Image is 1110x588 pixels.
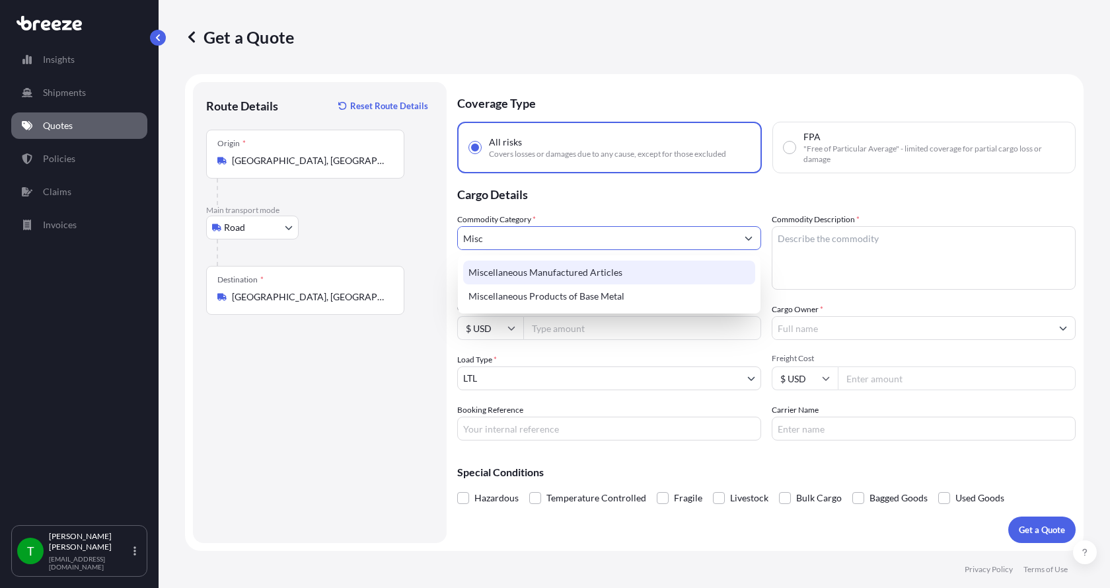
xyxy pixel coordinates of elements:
[772,417,1076,441] input: Enter name
[772,316,1051,340] input: Full name
[350,99,428,112] p: Reset Route Details
[803,144,1064,165] span: "Free of Particular Average" - limited coverage for partial cargo loss or damage
[1019,523,1065,536] p: Get a Quote
[523,316,761,340] input: Type amount
[43,53,75,66] p: Insights
[49,555,131,571] p: [EMAIL_ADDRESS][DOMAIN_NAME]
[463,261,755,284] div: Miscellaneous Manufactured Articles
[803,130,821,144] span: FPA
[463,261,755,308] div: Suggestions
[43,86,86,99] p: Shipments
[730,488,768,508] span: Livestock
[965,564,1013,575] p: Privacy Policy
[49,531,131,552] p: [PERSON_NAME] [PERSON_NAME]
[458,226,737,250] input: Select a commodity type
[737,226,760,250] button: Show suggestions
[955,488,1004,508] span: Used Goods
[457,417,761,441] input: Your internal reference
[674,488,702,508] span: Fragile
[489,136,522,149] span: All risks
[217,138,246,149] div: Origin
[546,488,646,508] span: Temperature Controlled
[206,216,299,239] button: Select transport
[224,221,245,234] span: Road
[232,154,388,167] input: Origin
[457,467,1076,478] p: Special Conditions
[1023,564,1068,575] p: Terms of Use
[206,205,433,216] p: Main transport mode
[217,274,264,285] div: Destination
[43,152,75,165] p: Policies
[463,372,477,385] span: LTL
[457,303,761,314] span: Commodity Value
[772,213,860,226] label: Commodity Description
[27,544,34,558] span: T
[838,366,1076,390] input: Enter amount
[772,303,823,316] label: Cargo Owner
[1051,316,1075,340] button: Show suggestions
[869,488,928,508] span: Bagged Goods
[474,488,519,508] span: Hazardous
[43,185,71,198] p: Claims
[457,82,1076,122] p: Coverage Type
[43,119,73,132] p: Quotes
[206,98,278,114] p: Route Details
[457,353,497,366] span: Load Type
[185,26,294,48] p: Get a Quote
[463,284,755,308] div: Miscellaneous Products of Base Metal
[232,290,388,304] input: Destination
[457,173,1076,213] p: Cargo Details
[43,218,77,231] p: Invoices
[457,403,523,417] label: Booking Reference
[457,213,536,226] label: Commodity Category
[772,353,1076,364] span: Freight Cost
[796,488,842,508] span: Bulk Cargo
[772,403,819,417] label: Carrier Name
[489,149,726,159] span: Covers losses or damages due to any cause, except for those excluded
